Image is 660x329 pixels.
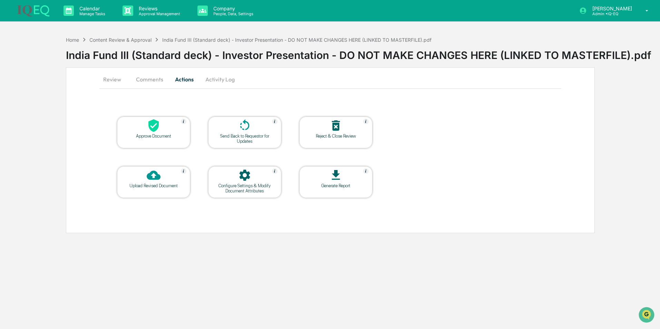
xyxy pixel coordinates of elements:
img: Help [272,168,278,174]
span: Pylon [69,152,84,158]
img: Help [272,119,278,124]
div: Approve Document [123,133,185,139]
div: 🖐️ [7,123,12,129]
button: Activity Log [200,71,240,88]
div: Generate Report [305,183,367,188]
div: Send Back to Requestor for Updates [214,133,276,144]
a: 🔎Data Lookup [4,133,46,145]
a: 🖐️Preclearance [4,120,47,132]
iframe: Open customer support [638,306,657,325]
p: Reviews [133,6,184,11]
p: Company [208,6,257,11]
img: logo [17,4,50,17]
p: People, Data, Settings [208,11,257,16]
p: Manage Tasks [74,11,109,16]
div: India Fund III (Standard deck) - Investor Presentation - DO NOT MAKE CHANGES HERE (LINKED TO MAST... [66,43,660,61]
div: Content Review & Approval [89,37,152,43]
img: 1746055101610-c473b297-6a78-478c-a979-82029cc54cd1 [14,94,19,100]
button: Review [99,71,130,88]
span: [PERSON_NAME] [21,94,56,99]
div: Upload Revised Document [123,183,185,188]
span: Data Lookup [14,136,43,142]
img: 1746055101610-c473b297-6a78-478c-a979-82029cc54cd1 [7,53,19,65]
div: secondary tabs example [99,71,561,88]
p: Calendar [74,6,109,11]
a: 🗄️Attestations [47,120,88,132]
span: Attestations [57,122,86,129]
p: How can we help? [7,14,126,26]
img: Help [181,168,186,174]
span: Preclearance [14,122,45,129]
div: India Fund III (Standard deck) - Investor Presentation - DO NOT MAKE CHANGES HERE (LINKED TO MAST... [162,37,431,43]
div: We're available if you need us! [31,60,95,65]
button: Actions [169,71,200,88]
div: Start new chat [31,53,113,60]
div: Home [66,37,79,43]
img: Help [181,119,186,124]
div: Reject & Close Review [305,133,367,139]
button: See all [107,75,126,83]
img: Jack Rasmussen [7,87,18,98]
span: [DATE] [61,94,75,99]
a: Powered byPylon [49,152,84,158]
img: 8933085812038_c878075ebb4cc5468115_72.jpg [14,53,27,65]
p: Admin • IQ-EQ [587,11,635,16]
button: Comments [130,71,169,88]
button: Start new chat [117,55,126,63]
p: [PERSON_NAME] [587,6,635,11]
div: 🔎 [7,136,12,142]
p: Approval Management [133,11,184,16]
span: • [57,94,60,99]
img: Help [363,119,369,124]
div: Configure Settings & Modify Document Attributes [214,183,276,193]
div: Past conversations [7,77,46,82]
img: Help [363,168,369,174]
div: 🗄️ [50,123,56,129]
